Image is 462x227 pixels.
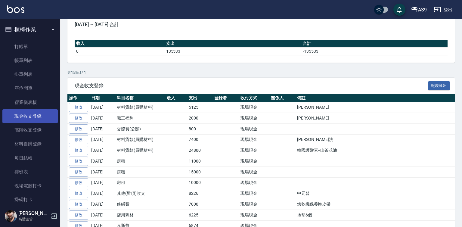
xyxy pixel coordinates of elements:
[115,199,166,210] td: 修繕費
[239,134,269,145] td: 現場現金
[2,67,58,81] a: 掛單列表
[187,210,213,220] td: 6225
[115,123,166,134] td: 交際費(公關)
[166,94,188,102] th: 收入
[296,113,459,124] td: [PERSON_NAME]
[75,40,165,48] th: 收入
[90,134,115,145] td: [DATE]
[75,83,428,89] span: 現金收支登錄
[69,124,88,134] a: 修改
[239,210,269,220] td: 現場現金
[5,210,17,222] img: Person
[90,123,115,134] td: [DATE]
[90,188,115,199] td: [DATE]
[69,178,88,188] a: 修改
[418,6,427,14] div: AS9
[115,156,166,167] td: 房租
[90,145,115,156] td: [DATE]
[90,113,115,124] td: [DATE]
[165,40,302,48] th: 支出
[2,95,58,109] a: 營業儀表板
[115,145,166,156] td: 材料貨款(員購材料)
[187,102,213,113] td: 5125
[296,134,459,145] td: [PERSON_NAME]洗
[90,156,115,167] td: [DATE]
[90,210,115,220] td: [DATE]
[90,102,115,113] td: [DATE]
[90,94,115,102] th: 日期
[90,166,115,177] td: [DATE]
[187,199,213,210] td: 7000
[2,54,58,67] a: 帳單列表
[67,70,455,75] p: 共 15 筆, 1 / 1
[296,210,459,220] td: 地墊6個
[90,199,115,210] td: [DATE]
[239,156,269,167] td: 現場現金
[2,151,58,165] a: 每日結帳
[296,145,459,156] td: 韓國護髮素+山茶花油
[7,5,24,13] img: Logo
[69,200,88,209] a: 修改
[69,167,88,177] a: 修改
[296,94,459,102] th: 備註
[187,134,213,145] td: 7400
[187,94,213,102] th: 支出
[69,113,88,123] a: 修改
[18,216,49,222] p: 高階主管
[69,103,88,112] a: 修改
[269,94,296,102] th: 關係人
[115,177,166,188] td: 房租
[115,166,166,177] td: 房租
[2,81,58,95] a: 座位開單
[239,199,269,210] td: 現場現金
[115,94,166,102] th: 科目名稱
[75,22,448,28] span: [DATE] ~ [DATE] 合計
[69,189,88,198] a: 修改
[296,102,459,113] td: [PERSON_NAME]
[2,109,58,123] a: 現金收支登錄
[67,94,90,102] th: 操作
[187,188,213,199] td: 8226
[69,157,88,166] a: 修改
[69,135,88,145] a: 修改
[393,4,405,16] button: save
[187,123,213,134] td: 800
[2,123,58,137] a: 高階收支登錄
[239,113,269,124] td: 現場現金
[2,193,58,207] a: 掃碼打卡
[296,188,459,199] td: 中元普
[2,165,58,179] a: 排班表
[2,137,58,151] a: 材料自購登錄
[187,177,213,188] td: 10000
[187,166,213,177] td: 15000
[432,4,455,15] button: 登出
[69,146,88,155] a: 修改
[165,47,302,55] td: 135533
[213,94,239,102] th: 登錄者
[115,113,166,124] td: 職工福利
[187,113,213,124] td: 2000
[239,145,269,156] td: 現場現金
[239,166,269,177] td: 現場現金
[301,40,448,48] th: 合計
[239,188,269,199] td: 現場現金
[239,102,269,113] td: 現場現金
[301,47,448,55] td: -135533
[408,4,429,16] button: AS9
[2,179,58,193] a: 現場電腦打卡
[239,94,269,102] th: 收付方式
[187,145,213,156] td: 24800
[296,199,459,210] td: 烘乾機保養換皮帶
[239,123,269,134] td: 現場現金
[428,82,450,88] a: 報表匯出
[18,210,49,216] h5: [PERSON_NAME]
[115,188,166,199] td: 其他(雜項)收支
[115,210,166,220] td: 店用耗材
[115,134,166,145] td: 材料貨款(員購材料)
[90,177,115,188] td: [DATE]
[2,40,58,54] a: 打帳單
[115,102,166,113] td: 材料貨款(員購材料)
[69,210,88,220] a: 修改
[428,81,450,91] button: 報表匯出
[2,22,58,37] button: 櫃檯作業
